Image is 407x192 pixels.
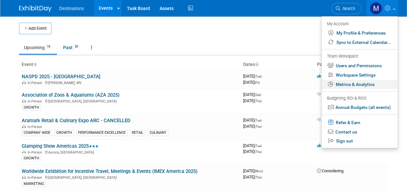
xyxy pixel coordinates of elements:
div: RETAIL [130,130,145,136]
span: [DATE] [243,124,262,129]
span: [DATE] [243,98,262,103]
span: [DATE] [243,143,264,148]
a: Sort by Event Name [33,62,37,67]
span: In-Person [28,99,44,103]
img: Melissa Schattenberg [370,2,382,15]
span: Destinations [59,6,84,11]
span: In-Person [28,150,44,155]
a: Association of Zoos & Aquariums (AZA 2025) [22,92,119,98]
span: 16 [45,44,52,49]
img: In-Person Event [22,99,26,102]
a: Sign out [322,136,398,146]
img: In-Person Event [22,150,26,154]
img: In-Person Event [22,125,26,128]
span: Committed [317,74,342,79]
a: Annual Budgets (all events) [322,103,398,112]
span: Committed [317,143,342,148]
div: COMPANY WIDE [22,130,52,136]
span: (Thu) [254,99,262,103]
span: (Tue) [254,119,262,122]
a: NASPD 2025 - [GEOGRAPHIC_DATA] [22,74,100,80]
div: CULINARY [148,130,168,136]
span: [DATE] [243,149,262,154]
div: My Account [327,20,391,27]
button: Add Event [19,23,51,34]
a: Upcoming16 [19,41,57,54]
span: In-Person [28,176,44,180]
img: ExhibitDay [19,5,51,12]
span: 30 [73,44,80,49]
span: [DATE] [243,118,264,123]
div: [GEOGRAPHIC_DATA], [GEOGRAPHIC_DATA] [22,175,238,180]
span: (Thu) [254,150,262,154]
span: [DATE] [243,74,264,79]
img: In-Person Event [22,81,26,84]
a: Sync to External Calendar... [322,38,398,47]
th: Event [19,59,241,70]
th: Participation [314,59,388,70]
span: [DATE] [243,92,263,97]
span: Not Going [317,118,340,123]
div: Team Workspace [327,53,391,60]
span: - [263,74,264,79]
div: MARKETING [22,181,46,187]
span: Not Going [317,92,340,97]
span: In-Person [28,81,44,85]
a: Past30 [58,41,85,54]
img: In-Person Event [22,176,26,179]
a: Sort by Start Date [255,62,258,67]
div: GROWTH [22,155,41,161]
a: Refer & Earn [322,117,398,127]
span: - [263,118,264,123]
th: Dates [241,59,314,70]
span: In-Person [28,125,44,129]
span: [DATE] [243,80,260,85]
span: (Tue) [254,75,262,78]
div: [PERSON_NAME], WV [22,80,238,85]
div: PERFORMANCE EXCELLENCE [76,130,128,136]
div: Budgeting, ROI & ROO [327,95,391,102]
span: - [263,143,264,148]
div: Aurora, [GEOGRAPHIC_DATA] [22,149,238,155]
a: My Profile & Preferences [322,28,398,38]
a: Search [332,3,361,14]
a: Glamping Show Americas 2025 [22,143,98,149]
a: Workspace Settings [322,70,398,80]
span: (Thu) [254,176,262,179]
span: [DATE] [243,168,265,173]
a: Users and Permissions [322,61,398,70]
span: (Tue) [254,144,262,148]
a: Aramark Retail & Culinary Expo ARC - CANCELLED [22,118,130,123]
div: GROWTH [22,105,41,111]
div: [GEOGRAPHIC_DATA], [GEOGRAPHIC_DATA] [22,98,238,103]
span: Considering [317,168,344,173]
a: Metrics & Analytics [322,80,398,89]
span: Search [340,6,355,11]
span: [DATE] [243,175,262,179]
span: (Sat) [254,93,261,97]
div: GROWTH [54,130,74,136]
span: (Mon) [254,169,263,173]
span: - [262,92,263,97]
span: (Fri) [254,81,260,84]
a: Contact us [322,127,398,137]
span: - [264,168,265,173]
a: Worldwide Exhibition for Incentive Travel, Meetings & Events (IMEX America 2025) [22,168,198,174]
span: (Thu) [254,125,262,128]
